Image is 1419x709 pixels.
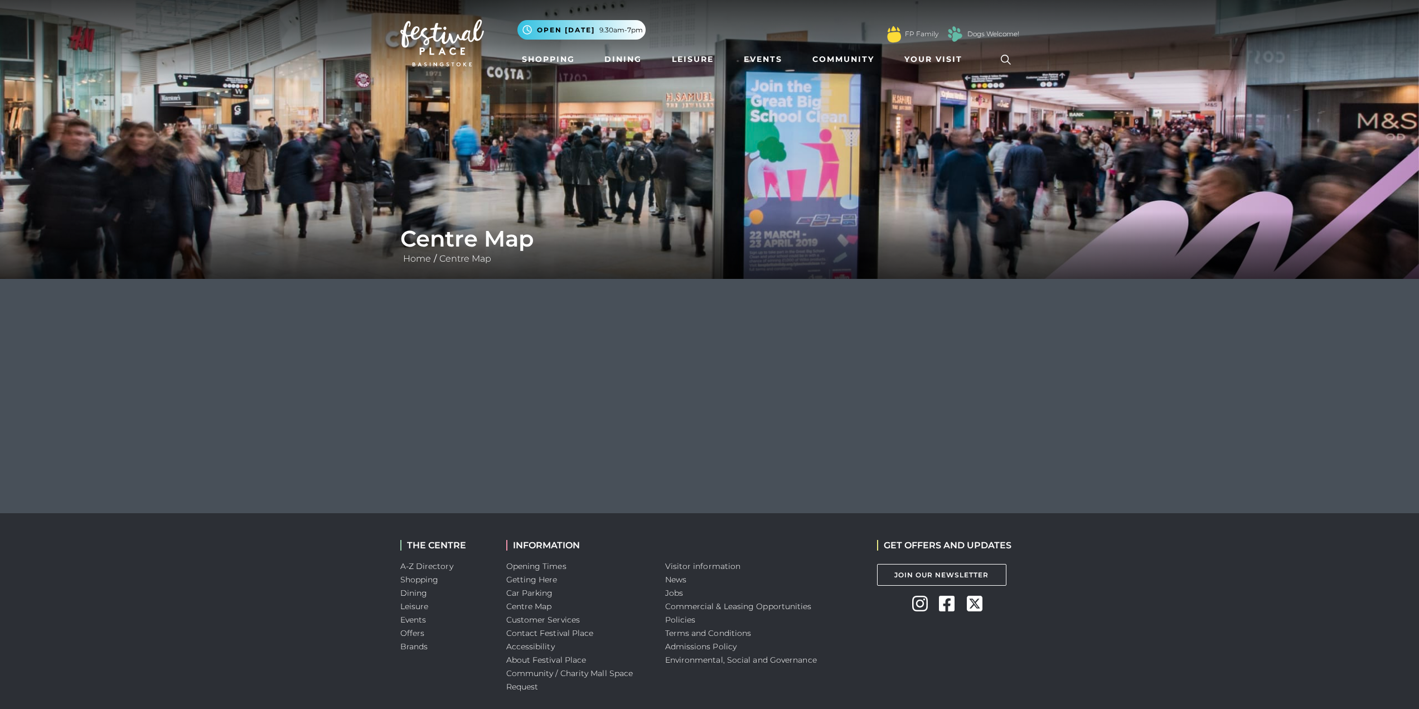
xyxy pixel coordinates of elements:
h2: THE CENTRE [400,540,490,551]
a: Customer Services [506,615,580,625]
a: Community / Charity Mall Space Request [506,668,633,692]
a: Community [808,49,879,70]
a: Car Parking [506,588,553,598]
a: Your Visit [900,49,972,70]
a: Events [400,615,427,625]
a: Accessibility [506,642,555,652]
a: Dining [600,49,646,70]
a: Leisure [667,49,718,70]
a: Getting Here [506,575,558,585]
h1: Centre Map [400,225,1019,252]
img: Festival Place Logo [400,20,484,66]
a: Contact Festival Place [506,628,594,638]
a: Brands [400,642,428,652]
a: Jobs [665,588,683,598]
a: Leisure [400,601,429,611]
a: Environmental, Social and Governance [665,655,817,665]
h2: INFORMATION [506,540,648,551]
a: About Festival Place [506,655,587,665]
a: Dogs Welcome! [967,29,1019,39]
a: Offers [400,628,425,638]
a: Terms and Conditions [665,628,752,638]
a: Commercial & Leasing Opportunities [665,601,812,611]
a: Shopping [400,575,439,585]
a: Events [739,49,787,70]
a: Admissions Policy [665,642,737,652]
span: 9.30am-7pm [599,25,643,35]
a: Centre Map [437,253,494,264]
button: Open [DATE] 9.30am-7pm [517,20,646,40]
a: Centre Map [506,601,552,611]
span: Open [DATE] [537,25,595,35]
div: / [392,225,1028,266]
a: A-Z Directory [400,561,453,571]
span: Your Visit [904,54,962,65]
a: FP Family [905,29,938,39]
a: Home [400,253,434,264]
a: Opening Times [506,561,566,571]
a: Join Our Newsletter [877,564,1006,586]
a: News [665,575,686,585]
h2: GET OFFERS AND UPDATES [877,540,1011,551]
a: Dining [400,588,428,598]
a: Policies [665,615,696,625]
a: Shopping [517,49,579,70]
a: Visitor information [665,561,741,571]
